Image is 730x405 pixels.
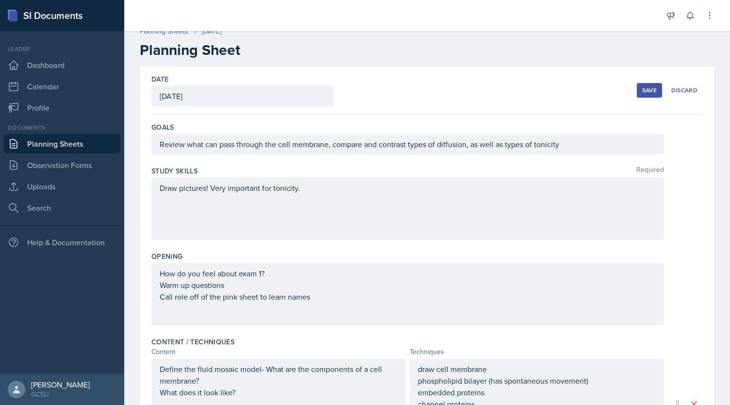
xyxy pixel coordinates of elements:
[151,166,198,176] label: Study Skills
[202,26,221,36] div: [DATE]
[4,55,120,75] a: Dashboard
[160,387,398,398] p: What does it look like?
[140,41,714,59] h2: Planning Sheet
[418,387,656,398] p: embedded proteins
[4,98,120,118] a: Profile
[4,45,120,53] div: Leader
[160,291,656,303] p: Call role off of the pink sheet to learn names
[666,83,703,98] button: Discard
[671,86,697,94] div: Discard
[636,166,664,176] span: Required
[151,337,234,347] label: Content / Techniques
[4,177,120,196] a: Uploads
[4,77,120,96] a: Calendar
[160,182,656,194] p: Draw pictures! Very important for tonicity.
[151,74,168,84] label: Date
[140,26,188,36] a: Planning Sheets
[160,363,398,387] p: Define the fluid mosaic model- What are the components of a cell membrane?
[160,138,656,150] p: Review what can pass through the cell membrane, compare and contrast types of diffusion, as well ...
[4,134,120,153] a: Planning Sheets
[151,347,406,357] div: Content
[4,198,120,218] a: Search
[418,363,656,375] p: draw cell membrane
[418,375,656,387] p: phospholipid bilayer (has spontaneous movement)
[637,83,662,98] button: Save
[160,279,656,291] p: Warm up questions
[642,86,657,94] div: Save
[160,268,656,279] p: How do you feel about exam 1?
[4,233,120,252] div: Help & Documentation
[31,380,90,389] div: [PERSON_NAME]
[4,155,120,175] a: Observation Forms
[151,252,182,261] label: Opening
[4,123,120,132] div: Documents
[31,389,90,399] div: GCSU
[410,347,664,357] div: Techniques
[151,122,174,132] label: Goals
